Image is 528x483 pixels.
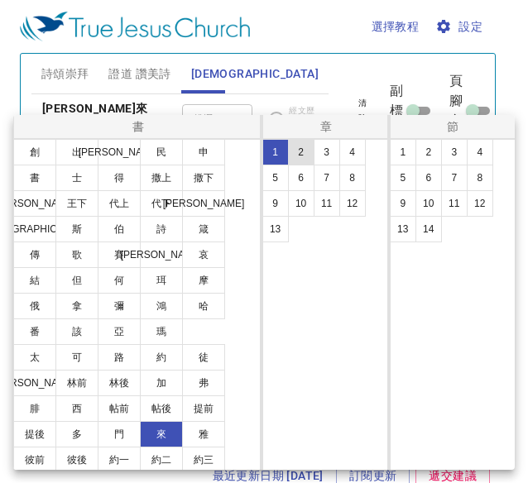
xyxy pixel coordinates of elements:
[98,421,141,447] button: 門
[288,190,314,217] button: 10
[13,190,56,217] button: [PERSON_NAME]
[182,421,225,447] button: 雅
[441,165,468,191] button: 7
[140,344,183,371] button: 約
[17,118,258,135] p: 書
[140,216,183,242] button: 詩
[140,267,183,294] button: 珥
[314,165,340,191] button: 7
[140,318,183,345] button: 瑪
[140,395,183,422] button: 帖後
[98,344,141,371] button: 路
[182,267,225,294] button: 摩
[55,165,98,191] button: 士
[140,190,183,217] button: 代下
[140,139,183,165] button: 民
[98,293,141,319] button: 彌
[98,241,141,268] button: 賽
[182,190,225,217] button: [PERSON_NAME]
[288,139,314,165] button: 2
[6,17,76,63] div: 晚间特别聚会
[13,395,56,422] button: 腓
[13,139,56,165] button: 創
[314,190,340,217] button: 11
[98,447,141,473] button: 約一
[182,293,225,319] button: 哈
[6,71,76,108] div: Special Evening Service
[182,344,225,371] button: 徒
[394,118,511,135] p: 節
[13,267,56,294] button: 結
[415,190,442,217] button: 10
[13,370,56,396] button: [PERSON_NAME]
[182,447,225,473] button: 約三
[390,139,416,165] button: 1
[55,241,98,268] button: 歌
[262,216,289,242] button: 13
[467,165,493,191] button: 8
[266,118,386,135] p: 章
[82,55,108,72] p: 詩 Hymns
[98,318,141,345] button: 亞
[288,165,314,191] button: 6
[140,370,183,396] button: 加
[415,216,442,242] button: 14
[55,344,98,371] button: 可
[339,139,366,165] button: 4
[140,447,183,473] button: 約二
[13,318,56,345] button: 番
[13,447,56,473] button: 彼前
[262,139,289,165] button: 1
[98,165,141,191] button: 得
[390,216,416,242] button: 13
[390,190,416,217] button: 9
[467,190,493,217] button: 12
[98,370,141,396] button: 林後
[13,216,56,242] button: [DEMOGRAPHIC_DATA]
[262,165,289,191] button: 5
[55,267,98,294] button: 但
[55,293,98,319] button: 拿
[140,165,183,191] button: 撒上
[441,139,468,165] button: 3
[339,165,366,191] button: 8
[182,370,225,396] button: 弗
[182,165,225,191] button: 撒下
[13,165,56,191] button: 書
[314,139,340,165] button: 3
[262,190,289,217] button: 9
[339,190,366,217] button: 12
[55,190,98,217] button: 王下
[140,421,183,447] button: 來
[467,139,493,165] button: 4
[98,267,141,294] button: 何
[13,344,56,371] button: 太
[55,139,98,165] button: 出
[55,318,98,345] button: 該
[182,241,225,268] button: 哀
[55,447,98,473] button: 彼後
[182,139,225,165] button: 申
[13,293,56,319] button: 俄
[415,165,442,191] button: 6
[140,241,183,268] button: [PERSON_NAME]
[55,370,98,396] button: 林前
[13,241,56,268] button: 傳
[390,165,416,191] button: 5
[55,421,98,447] button: 多
[55,395,98,422] button: 西
[88,74,103,90] li: 90
[415,139,442,165] button: 2
[13,421,56,447] button: 提後
[182,216,225,242] button: 箴
[55,216,98,242] button: 斯
[98,139,141,165] button: [PERSON_NAME]
[182,395,225,422] button: 提前
[98,216,141,242] button: 伯
[98,395,141,422] button: 帖前
[140,293,183,319] button: 鴻
[441,190,468,217] button: 11
[98,190,141,217] button: 代上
